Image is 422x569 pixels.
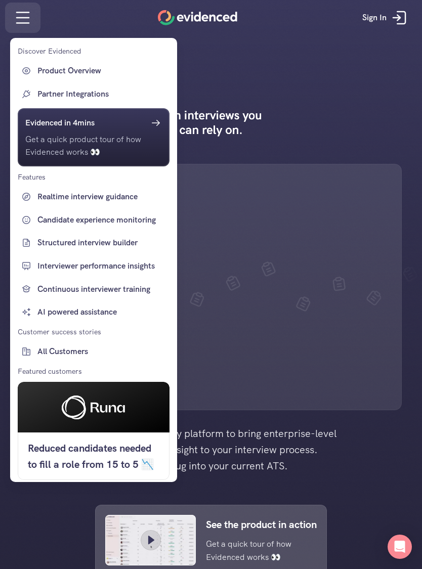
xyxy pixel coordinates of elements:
a: Partner Integrations [18,85,170,103]
a: Evidenced in 4minsGet a quick product tour of how Evidenced works 👀 [18,108,170,166]
a: Interviewer performance insights [18,257,170,275]
a: Structured interview builder [18,234,170,252]
p: Discover Evidenced [18,46,81,57]
a: Candidate experience monitoring [18,211,170,229]
h5: Reduced candidates needed to fill a role from 15 to 5 📉 [28,440,159,472]
p: Product Overview [37,64,167,77]
h6: Evidenced in 4mins [25,116,95,129]
p: All Customers [37,345,167,358]
p: Partner Integrations [37,87,167,101]
a: All Customers [18,342,170,361]
p: Interviewer performance insights [37,259,167,273]
p: Structured interview builder [37,236,167,249]
p: Customer success stories [18,326,101,337]
a: Product Overview [18,62,170,80]
a: Continuous interviewer training [18,280,170,298]
p: Realtime interview guidance [37,190,167,203]
p: Features [18,171,46,183]
p: Get a quick product tour of how Evidenced works 👀 [25,133,162,159]
a: Realtime interview guidance [18,188,170,206]
p: Featured customers [18,366,82,377]
p: AI powered assistance [37,305,167,319]
p: Continuous interviewer training [37,283,167,296]
a: AI powered assistance [18,303,170,321]
a: Reduced candidates needed to fill a role from 15 to 5 📉 [18,382,170,480]
p: Candidate experience monitoring [37,213,167,227]
div: Open Intercom Messenger [388,535,412,559]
